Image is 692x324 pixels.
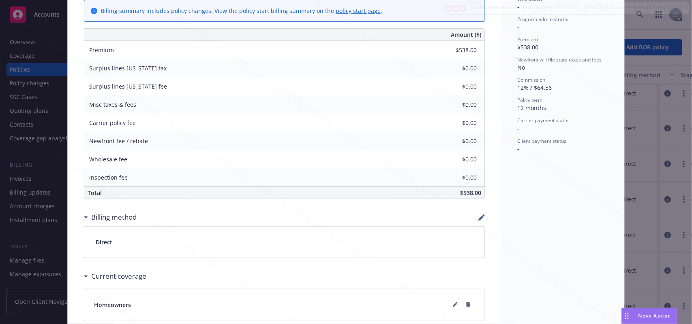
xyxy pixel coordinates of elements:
[517,125,519,132] span: -
[621,308,677,324] button: Nova Assist
[638,312,671,319] span: Nova Assist
[429,62,482,74] input: 0.00
[517,84,552,91] span: 12% / $64.56
[517,3,519,11] span: -
[89,137,148,145] span: Newfront fee / rebate
[89,155,127,163] span: Wholesale fee
[89,83,167,90] span: Surplus lines [US_STATE] fee
[84,212,137,222] div: Billing method
[517,36,538,43] span: Premium
[101,6,382,15] div: Billing summary includes policy changes. View the policy start billing summary on the .
[460,189,481,197] span: $538.00
[429,172,482,184] input: 0.00
[517,23,519,31] span: -
[336,7,381,15] a: policy start page
[622,308,632,324] div: Drag to move
[517,43,538,51] span: $538.00
[84,227,484,258] div: Direct
[89,174,128,181] span: Inspection fee
[89,64,167,72] span: Surplus lines [US_STATE] tax
[517,104,546,112] span: 12 months
[89,46,114,54] span: Premium
[517,64,525,71] span: No
[89,119,136,127] span: Carrier policy fee
[517,56,602,63] span: Newfront will file state taxes and fees
[429,80,482,93] input: 0.00
[84,271,146,282] div: Current coverage
[429,135,482,147] input: 0.00
[517,138,566,144] span: Client payment status
[89,101,136,108] span: Misc taxes & fees
[429,44,482,56] input: 0.00
[517,117,570,124] span: Carrier payment status
[429,117,482,129] input: 0.00
[451,30,481,39] span: Amount ($)
[517,76,545,83] span: Commission
[517,145,519,152] span: -
[91,271,146,282] h3: Current coverage
[429,153,482,165] input: 0.00
[429,99,482,111] input: 0.00
[517,16,569,23] span: Program administrator
[94,301,131,309] span: Homeowners
[91,212,137,222] h3: Billing method
[88,189,102,197] span: Total
[517,97,542,104] span: Policy term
